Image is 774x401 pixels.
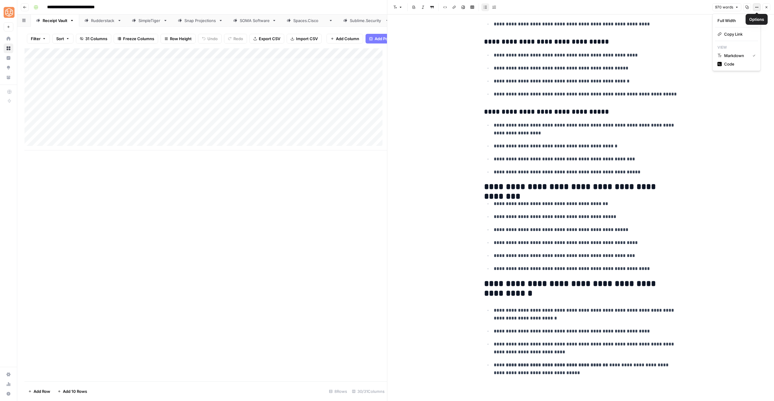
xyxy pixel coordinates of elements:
[715,5,733,10] span: 970 words
[54,387,91,396] button: Add 10 Rows
[724,61,753,67] span: Code
[717,18,746,24] div: Full Width
[4,389,13,399] button: Help + Support
[4,5,13,20] button: Workspace: SimpleTiger
[173,14,228,27] a: Snap Projections
[724,31,753,37] span: Copy Link
[4,34,13,43] a: Home
[127,14,173,27] a: SimpleTiger
[4,53,13,63] a: Insights
[91,18,115,24] div: Rudderstack
[4,43,13,53] a: Browse
[27,34,50,43] button: Filter
[4,7,15,18] img: SimpleTiger Logo
[715,43,758,51] p: View
[296,36,318,42] span: Import CSV
[198,34,222,43] button: Undo
[63,388,87,394] span: Add 10 Rows
[249,34,284,43] button: Export CSV
[4,72,13,82] a: Your Data
[233,36,243,42] span: Redo
[336,36,359,42] span: Add Column
[350,387,387,396] div: 30/31 Columns
[138,18,161,24] div: SimpleTiger
[207,36,218,42] span: Undo
[327,387,350,396] div: 8 Rows
[56,36,64,42] span: Sort
[52,34,73,43] button: Sort
[31,36,41,42] span: Filter
[228,14,281,27] a: SOMA Software
[79,14,127,27] a: Rudderstack
[43,18,67,24] div: Receipt Vault
[287,34,322,43] button: Import CSV
[350,18,383,24] div: [DOMAIN_NAME]
[712,3,741,11] button: 970 words
[259,36,280,42] span: Export CSV
[31,14,79,27] a: Receipt Vault
[366,34,411,43] button: Add Power Agent
[184,18,216,24] div: Snap Projections
[85,36,107,42] span: 31 Columns
[327,34,363,43] button: Add Column
[240,18,270,24] div: SOMA Software
[123,36,154,42] span: Freeze Columns
[170,36,192,42] span: Row Height
[24,387,54,396] button: Add Row
[4,379,13,389] a: Usage
[724,53,748,59] span: Markdown
[338,14,395,27] a: [DOMAIN_NAME]
[76,34,111,43] button: 31 Columns
[375,36,408,42] span: Add Power Agent
[293,18,326,24] div: [DOMAIN_NAME]
[4,370,13,379] a: Settings
[34,388,50,394] span: Add Row
[4,63,13,72] a: Opportunities
[114,34,158,43] button: Freeze Columns
[281,14,338,27] a: [DOMAIN_NAME]
[161,34,196,43] button: Row Height
[224,34,247,43] button: Redo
